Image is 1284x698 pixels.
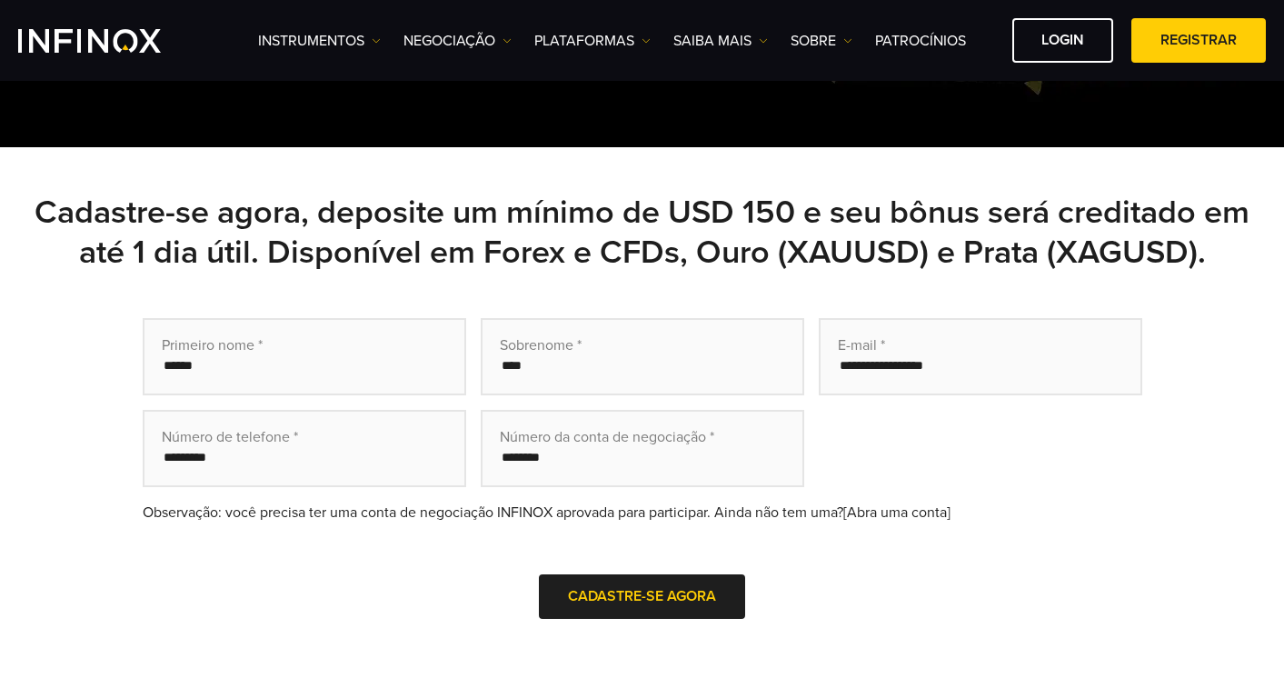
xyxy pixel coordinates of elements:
[18,193,1266,273] h2: Cadastre-se agora, deposite um mínimo de USD 150 e seu bônus será creditado em até 1 dia útil. Di...
[18,29,204,53] a: INFINOX Logo
[791,30,852,52] a: SOBRE
[258,30,381,52] a: Instrumentos
[539,574,745,619] button: Cadastre-se agora
[1012,18,1113,63] a: Login
[534,30,651,52] a: PLATAFORMAS
[673,30,768,52] a: Saiba mais
[843,504,951,522] a: [Abra uma conta]
[1131,18,1266,63] a: Registrar
[568,588,716,605] span: Cadastre-se agora
[875,30,966,52] a: Patrocínios
[403,30,512,52] a: NEGOCIAÇÃO
[143,502,1142,523] div: Observação: você precisa ter uma conta de negociação INFINOX aprovada para participar. Ainda não ...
